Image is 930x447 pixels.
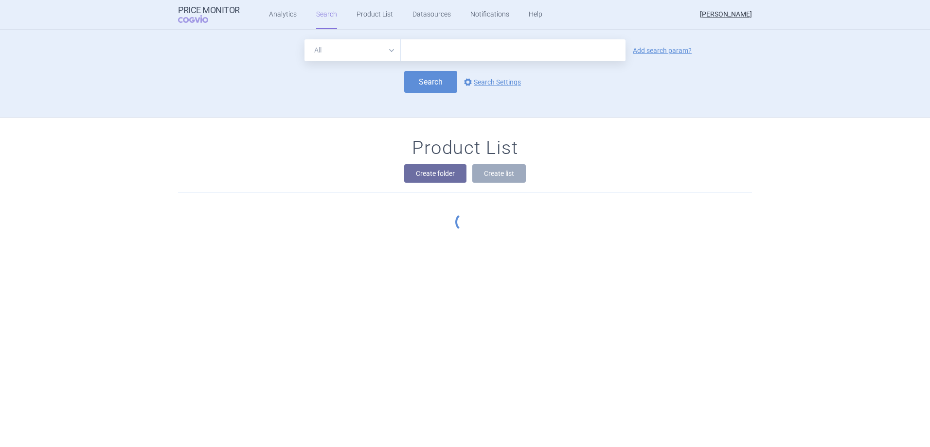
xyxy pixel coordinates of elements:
[404,164,466,183] button: Create folder
[404,71,457,93] button: Search
[178,5,240,15] strong: Price Monitor
[633,47,692,54] a: Add search param?
[178,5,240,24] a: Price MonitorCOGVIO
[462,76,521,88] a: Search Settings
[178,15,222,23] span: COGVIO
[472,164,526,183] button: Create list
[412,137,518,159] h1: Product List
